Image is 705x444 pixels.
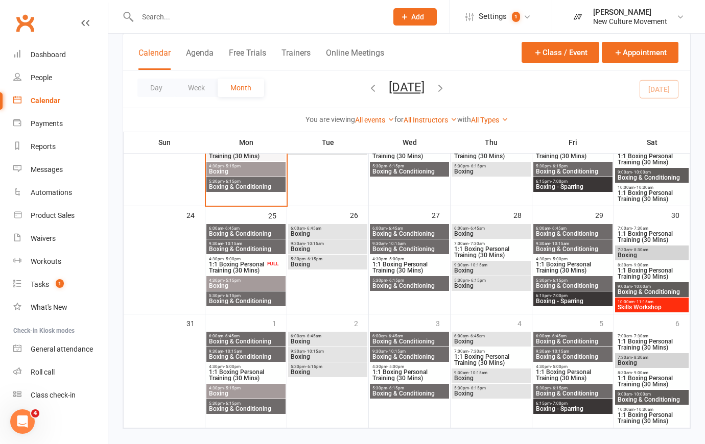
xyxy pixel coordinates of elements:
[372,369,447,381] span: 1:1 Boxing Personal Training (30 Mins)
[551,278,568,283] span: - 6:15pm
[290,241,365,246] span: 9:30am
[617,267,687,280] span: 1:1 Boxing Personal Training (30 Mins)
[479,5,507,28] span: Settings
[372,364,447,369] span: 4:30pm
[454,354,529,366] span: 1:1 Boxing Personal Training (30 Mins)
[218,79,264,97] button: Month
[350,206,368,223] div: 26
[454,226,529,231] span: 6:00am
[535,298,610,304] span: Boxing - Sparring
[432,206,450,223] div: 27
[31,368,55,376] div: Roll call
[387,278,404,283] span: - 6:15pm
[224,164,241,168] span: - 5:15pm
[617,170,687,175] span: 9:00am
[468,226,485,231] span: - 6:45am
[451,132,532,153] th: Thu
[223,334,240,338] span: - 6:45am
[635,300,653,304] span: - 11:15am
[31,257,61,265] div: Workouts
[387,386,404,390] span: - 6:15pm
[56,279,64,288] span: 1
[617,248,687,252] span: 7:30am
[13,250,108,273] a: Workouts
[31,165,63,174] div: Messages
[468,371,487,375] span: - 10:15am
[387,241,406,246] span: - 10:15am
[372,338,447,344] span: Boxing & Conditioning
[454,338,529,344] span: Boxing
[372,226,447,231] span: 6:00am
[369,132,451,153] th: Wed
[208,401,284,406] span: 5:30pm
[675,314,690,331] div: 6
[617,226,687,231] span: 7:00am
[208,283,284,289] span: Boxing
[268,207,287,224] div: 25
[31,391,76,399] div: Class check-in
[454,164,529,168] span: 5:30pm
[617,304,687,310] span: Skills Workshop
[290,369,365,375] span: Boxing
[186,206,205,223] div: 24
[632,392,651,397] span: - 10:00am
[208,184,284,190] span: Boxing & Conditioning
[31,188,72,196] div: Automations
[632,170,651,175] span: - 10:00am
[532,132,614,153] th: Fri
[372,334,447,338] span: 6:00am
[602,42,678,63] button: Appointment
[372,349,447,354] span: 9:30am
[372,386,447,390] span: 5:30pm
[535,246,610,252] span: Boxing & Conditioning
[372,164,447,168] span: 5:30pm
[535,257,610,261] span: 4:30pm
[208,261,265,274] span: 1:1 Boxing Personal Training (30 Mins)
[632,334,648,338] span: - 7:30am
[551,386,568,390] span: - 6:15pm
[632,263,648,267] span: - 9:00am
[617,407,687,412] span: 10:00am
[535,283,610,289] span: Boxing & Conditioning
[13,43,108,66] a: Dashboard
[550,349,569,354] span: - 10:15am
[614,132,690,153] th: Sat
[31,409,39,417] span: 4
[535,338,610,344] span: Boxing & Conditioning
[326,48,384,70] button: Online Meetings
[617,360,687,366] span: Boxing
[535,278,610,283] span: 5:30pm
[355,116,394,124] a: All events
[535,334,610,338] span: 6:00am
[394,115,404,124] strong: for
[469,164,486,168] span: - 6:15pm
[372,283,447,289] span: Boxing & Conditioning
[208,349,284,354] span: 9:30am
[389,80,425,94] button: [DATE]
[635,407,653,412] span: - 10:30am
[224,293,241,298] span: - 6:15pm
[224,386,241,390] span: - 5:15pm
[208,164,284,168] span: 4:30pm
[454,349,529,354] span: 7:00am
[208,338,284,344] span: Boxing & Conditioning
[387,226,403,231] span: - 6:45am
[208,231,284,237] span: Boxing & Conditioning
[208,246,284,252] span: Boxing & Conditioning
[454,246,529,258] span: 1:1 Boxing Personal Training (30 Mins)
[224,278,241,283] span: - 5:15pm
[208,369,284,381] span: 1:1 Boxing Personal Training (30 Mins)
[186,48,214,70] button: Agenda
[13,181,108,204] a: Automations
[265,260,281,267] div: FULL
[290,354,365,360] span: Boxing
[469,278,486,283] span: - 6:15pm
[387,364,404,369] span: - 5:00pm
[411,13,424,21] span: Add
[372,241,447,246] span: 9:30am
[223,226,240,231] span: - 6:45am
[13,112,108,135] a: Payments
[593,8,667,17] div: [PERSON_NAME]
[535,261,610,274] span: 1:1 Boxing Personal Training (30 Mins)
[632,226,648,231] span: - 7:30am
